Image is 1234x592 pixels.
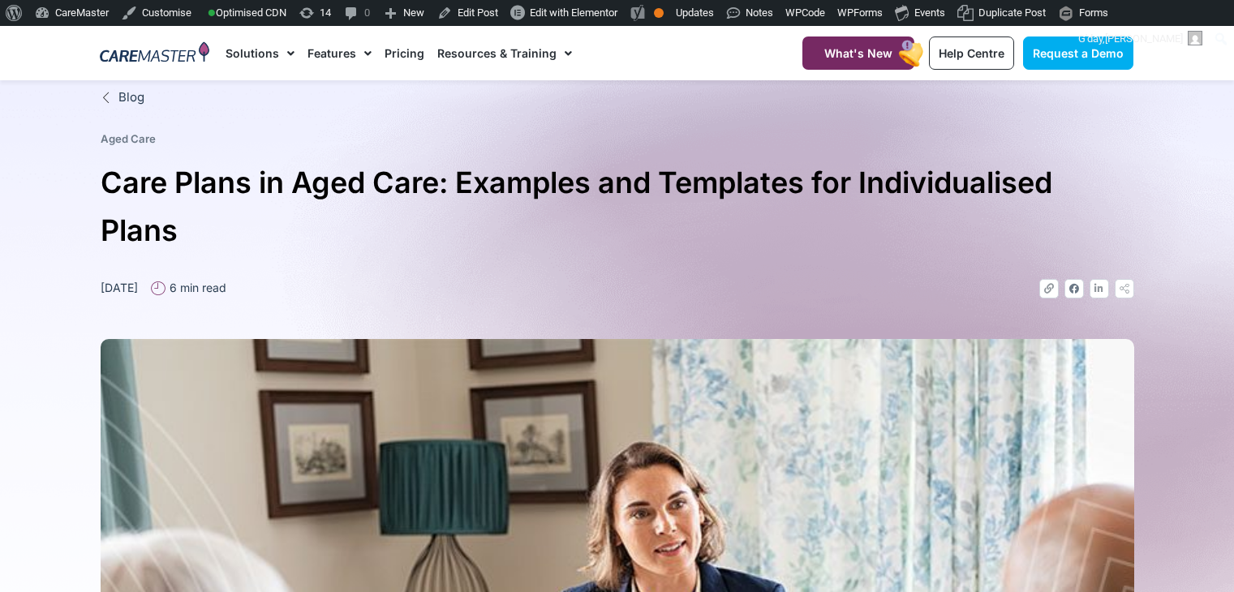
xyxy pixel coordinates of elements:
[654,8,664,18] div: OK
[226,26,295,80] a: Solutions
[101,281,138,294] time: [DATE]
[101,159,1134,255] h1: Care Plans in Aged Care: Examples and Templates for Individualised Plans
[1073,26,1209,52] a: G'day,
[802,36,914,70] a: What's New
[1033,46,1124,60] span: Request a Demo
[385,26,424,80] a: Pricing
[824,46,892,60] span: What's New
[530,6,617,19] span: Edit with Elementor
[166,279,226,296] span: 6 min read
[101,88,1134,107] a: Blog
[307,26,372,80] a: Features
[1023,36,1133,70] a: Request a Demo
[939,46,1004,60] span: Help Centre
[226,26,763,80] nav: Menu
[114,88,144,107] span: Blog
[101,132,156,145] a: Aged Care
[1105,32,1183,45] span: [PERSON_NAME]
[929,36,1014,70] a: Help Centre
[100,41,209,66] img: CareMaster Logo
[437,26,572,80] a: Resources & Training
